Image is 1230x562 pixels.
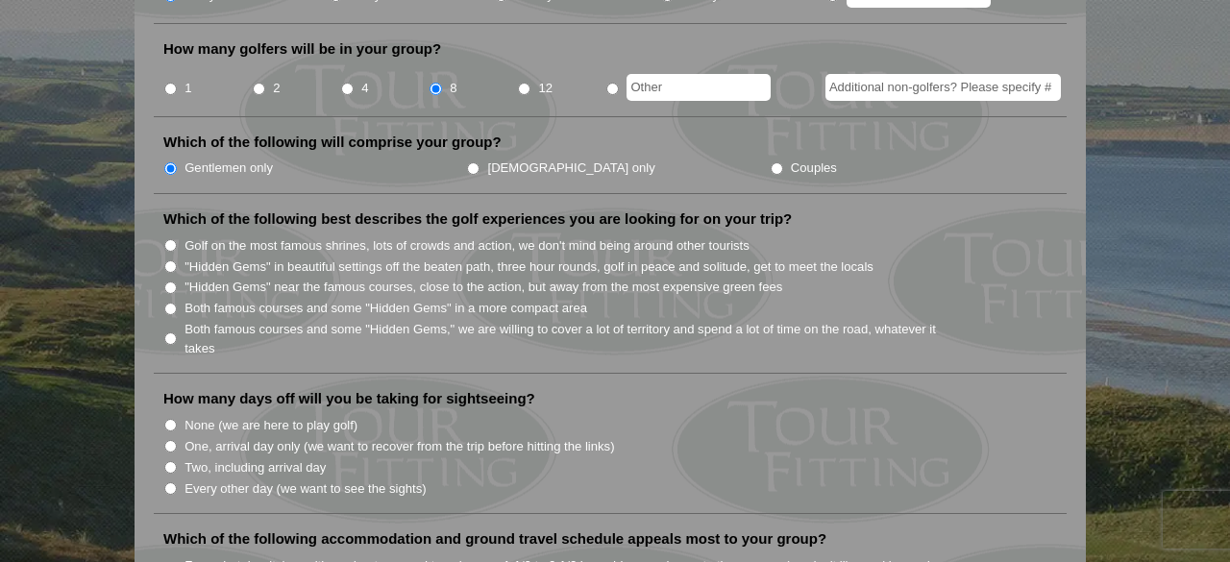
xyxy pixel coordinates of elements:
label: Which of the following will comprise your group? [163,133,502,152]
label: 12 [538,79,553,98]
label: How many golfers will be in your group? [163,39,441,59]
label: 4 [361,79,368,98]
label: Couples [791,159,837,178]
label: Which of the following best describes the golf experiences you are looking for on your trip? [163,209,792,229]
label: [DEMOGRAPHIC_DATA] only [488,159,655,178]
label: Two, including arrival day [184,458,326,477]
label: Both famous courses and some "Hidden Gems," we are willing to cover a lot of territory and spend ... [184,320,957,357]
input: Other [627,74,771,101]
label: Gentlemen only [184,159,273,178]
input: Additional non-golfers? Please specify # [825,74,1061,101]
label: Every other day (we want to see the sights) [184,479,426,499]
label: Which of the following accommodation and ground travel schedule appeals most to your group? [163,529,826,549]
label: 8 [450,79,456,98]
label: 2 [273,79,280,98]
label: Golf on the most famous shrines, lots of crowds and action, we don't mind being around other tour... [184,236,750,256]
label: Both famous courses and some "Hidden Gems" in a more compact area [184,299,587,318]
label: "Hidden Gems" in beautiful settings off the beaten path, three hour rounds, golf in peace and sol... [184,257,873,277]
label: "Hidden Gems" near the famous courses, close to the action, but away from the most expensive gree... [184,278,782,297]
label: One, arrival day only (we want to recover from the trip before hitting the links) [184,437,614,456]
label: 1 [184,79,191,98]
label: None (we are here to play golf) [184,416,357,435]
label: How many days off will you be taking for sightseeing? [163,389,535,408]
